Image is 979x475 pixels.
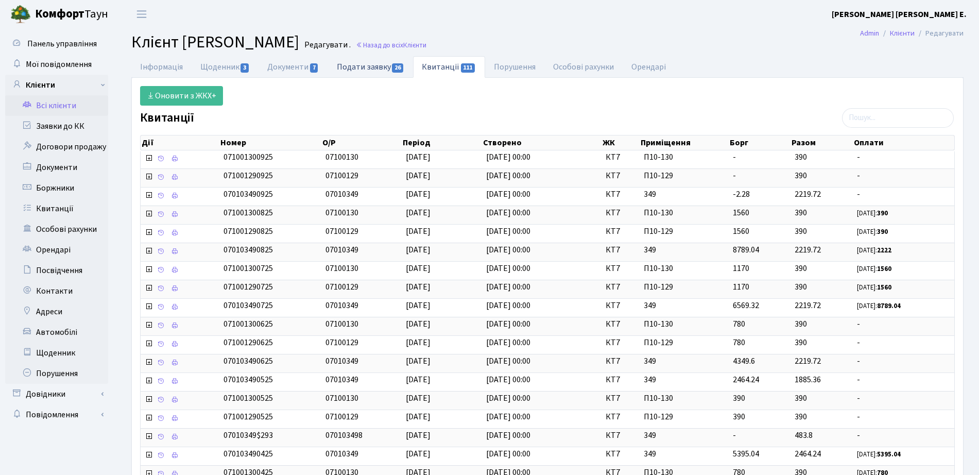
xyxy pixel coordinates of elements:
label: Квитанції [140,111,194,126]
a: Боржники [5,178,108,198]
small: [DATE]: [857,264,891,274]
span: П10-129 [644,411,725,423]
span: 390 [795,226,807,237]
span: КТ7 [606,411,636,423]
span: КТ7 [606,244,636,256]
a: Щоденник [192,56,259,78]
span: 390 [795,393,807,404]
span: [DATE] [406,337,431,348]
a: Документи [259,56,328,78]
span: [DATE] 00:00 [486,226,530,237]
span: КТ7 [606,281,636,293]
span: Клієнт [PERSON_NAME] [131,30,299,54]
a: Клієнти [890,28,915,39]
span: [DATE] 00:00 [486,281,530,293]
span: 07100129 [325,226,358,237]
th: Дії [141,135,219,150]
span: - [857,374,951,386]
span: 2464.24 [795,448,821,460]
span: [DATE] 00:00 [486,151,530,163]
span: 1170 [733,281,749,293]
span: 07100130 [325,151,358,163]
a: Довідники [5,384,108,404]
span: 07100130 [325,207,358,218]
span: 2219.72 [795,189,821,200]
small: [DATE]: [857,283,891,292]
span: 349 [644,189,725,200]
a: Документи [5,157,108,178]
a: Панель управління [5,33,108,54]
span: 071001290625 [224,337,273,348]
span: 3 [241,63,249,73]
span: 7 [310,63,318,73]
span: 780 [733,337,745,348]
span: [DATE] [406,448,431,460]
span: [DATE] 00:00 [486,374,530,385]
span: [DATE] 00:00 [486,337,530,348]
b: 1560 [877,283,891,292]
th: Номер [219,135,321,150]
span: 1560 [733,226,749,237]
a: Посвідчення [5,260,108,281]
span: П10-130 [644,318,725,330]
span: Мої повідомлення [26,59,92,70]
span: [DATE] 00:00 [486,411,530,422]
span: 071001290825 [224,226,273,237]
span: [DATE] [406,430,431,441]
span: 070103490825 [224,244,273,256]
a: Порушення [5,363,108,384]
span: 07010349 [325,448,358,460]
span: 07010349 [325,374,358,385]
span: [DATE] 00:00 [486,393,530,404]
span: 390 [733,393,745,404]
small: [DATE]: [857,209,888,218]
span: КТ7 [606,448,636,460]
small: [DATE]: [857,246,891,255]
b: 390 [877,227,888,236]
b: [PERSON_NAME] [PERSON_NAME] Е. [832,9,967,20]
img: logo.png [10,4,31,25]
span: 390 [795,281,807,293]
b: 1560 [877,264,891,274]
span: КТ7 [606,226,636,237]
span: 070103490625 [224,355,273,367]
span: 4349.6 [733,355,755,367]
span: 071001300525 [224,393,273,404]
span: 1170 [733,263,749,274]
span: 07100129 [325,411,358,422]
a: Порушення [485,56,544,78]
span: 070103490925 [224,189,273,200]
button: Переключити навігацію [129,6,154,23]
a: Особові рахунки [544,56,623,78]
span: КТ7 [606,189,636,200]
span: - [857,430,951,442]
a: Назад до всіхКлієнти [356,40,426,50]
span: - [857,189,951,200]
a: [PERSON_NAME] [PERSON_NAME] Е. [832,8,967,21]
span: [DATE] [406,318,431,330]
a: Особові рахунки [5,219,108,240]
span: 07100130 [325,393,358,404]
nav: breadcrumb [845,23,979,44]
small: [DATE]: [857,227,888,236]
a: Мої повідомлення [5,54,108,75]
input: Пошук... [842,108,954,128]
span: 071001290525 [224,411,273,422]
span: 07010349 [325,300,358,311]
span: [DATE] [406,355,431,367]
span: 390 [795,207,807,218]
span: П10-130 [644,207,725,219]
span: - [857,337,951,349]
b: 390 [877,209,888,218]
th: Борг [729,135,791,150]
span: [DATE] 00:00 [486,300,530,311]
span: 070103490425 [224,448,273,460]
span: 07100129 [325,281,358,293]
span: КТ7 [606,337,636,349]
span: - [733,170,736,181]
span: П10-129 [644,226,725,237]
span: [DATE] 00:00 [486,448,530,460]
th: Створено [482,135,602,150]
span: 6569.32 [733,300,759,311]
span: 07100130 [325,318,358,330]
